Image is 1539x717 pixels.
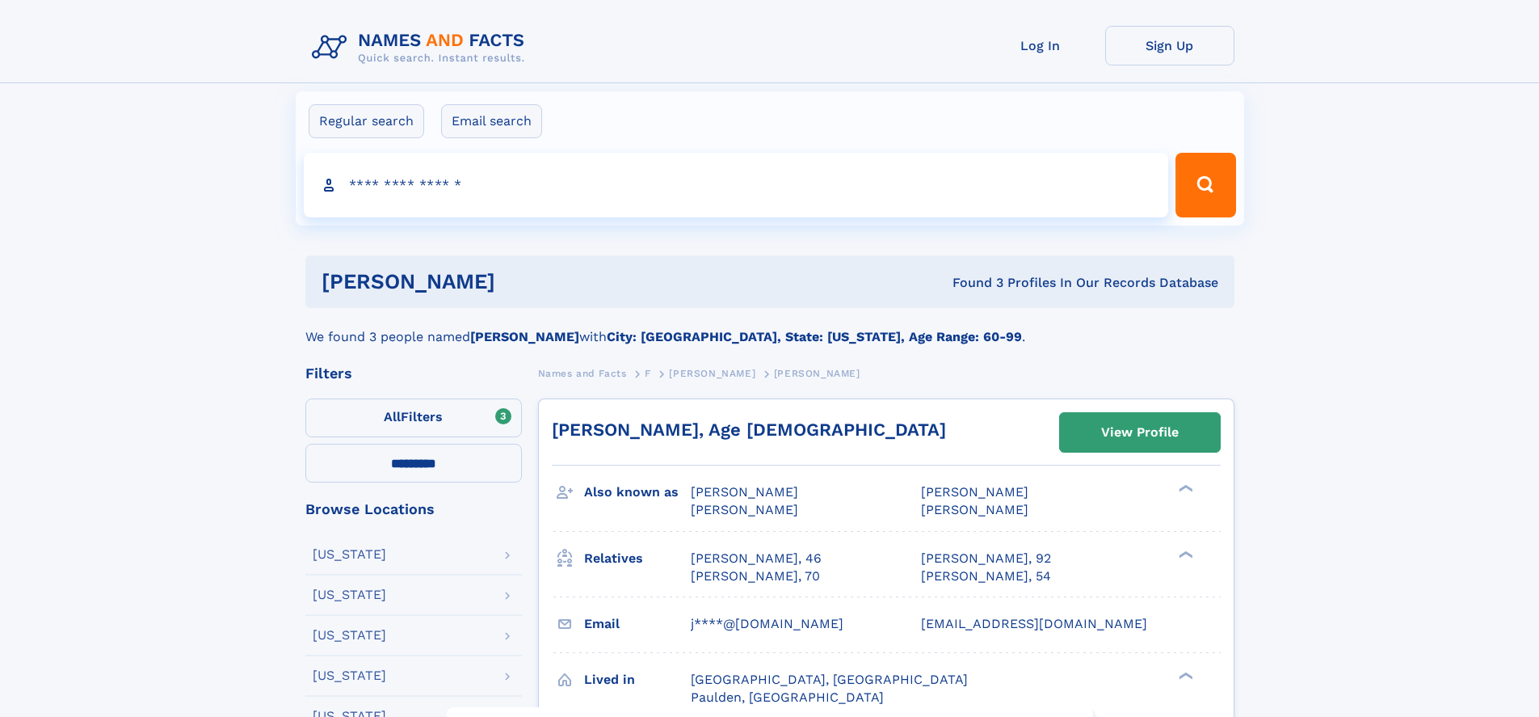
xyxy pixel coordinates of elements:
[976,26,1105,65] a: Log In
[313,588,386,601] div: [US_STATE]
[1101,414,1179,451] div: View Profile
[441,104,542,138] label: Email search
[584,479,691,506] h3: Also known as
[921,502,1028,517] span: [PERSON_NAME]
[1175,670,1194,681] div: ❯
[645,368,651,379] span: F
[669,363,755,383] a: [PERSON_NAME]
[538,363,627,383] a: Names and Facts
[304,153,1169,217] input: search input
[921,616,1147,631] span: [EMAIL_ADDRESS][DOMAIN_NAME]
[691,502,798,517] span: [PERSON_NAME]
[669,368,755,379] span: [PERSON_NAME]
[584,610,691,638] h3: Email
[305,308,1234,347] div: We found 3 people named with .
[313,548,386,561] div: [US_STATE]
[1175,153,1235,217] button: Search Button
[1175,549,1194,559] div: ❯
[305,399,522,437] label: Filters
[1105,26,1234,65] a: Sign Up
[1060,413,1220,452] a: View Profile
[305,502,522,517] div: Browse Locations
[584,545,691,572] h3: Relatives
[552,420,946,440] a: [PERSON_NAME], Age [DEMOGRAPHIC_DATA]
[691,550,822,567] a: [PERSON_NAME], 46
[584,666,691,694] h3: Lived in
[1175,483,1194,494] div: ❯
[305,366,522,381] div: Filters
[645,363,651,383] a: F
[691,672,968,687] span: [GEOGRAPHIC_DATA], [GEOGRAPHIC_DATA]
[774,368,860,379] span: [PERSON_NAME]
[313,669,386,682] div: [US_STATE]
[921,550,1051,567] a: [PERSON_NAME], 92
[384,409,401,424] span: All
[313,629,386,642] div: [US_STATE]
[691,567,820,585] a: [PERSON_NAME], 70
[691,690,884,705] span: Paulden, [GEOGRAPHIC_DATA]
[921,484,1028,500] span: [PERSON_NAME]
[921,567,1051,585] a: [PERSON_NAME], 54
[309,104,424,138] label: Regular search
[322,272,724,292] h1: [PERSON_NAME]
[607,329,1022,344] b: City: [GEOGRAPHIC_DATA], State: [US_STATE], Age Range: 60-99
[691,484,798,500] span: [PERSON_NAME]
[305,26,538,70] img: Logo Names and Facts
[470,329,579,344] b: [PERSON_NAME]
[724,274,1218,292] div: Found 3 Profiles In Our Records Database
